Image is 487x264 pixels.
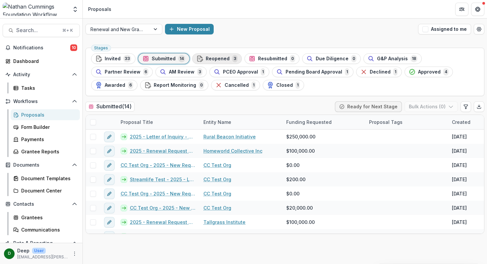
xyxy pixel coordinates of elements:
[21,214,75,221] div: Grantees
[91,80,137,90] button: Awarded6
[117,115,199,129] div: Proposal Title
[471,3,484,16] button: Get Help
[104,174,115,185] button: edit
[3,69,80,80] button: Open Activity
[154,82,196,88] span: Report Monitoring
[130,233,162,240] a: Nexus Project
[276,82,293,88] span: Closed
[140,80,208,90] button: Report Monitoring0
[16,27,58,33] span: Search...
[316,56,349,62] span: Due Diligence
[455,3,468,16] button: Partners
[61,27,74,34] div: ⌘ + K
[105,56,121,62] span: Invited
[117,119,157,126] div: Proposal Title
[258,56,287,62] span: Resubmitted
[3,160,80,170] button: Open Documents
[169,69,194,75] span: AM Review
[377,56,408,62] span: G&P Analysis
[85,102,135,111] h2: Submitted ( 14 )
[130,219,195,226] a: 2025 - Renewal Request Application
[21,124,75,131] div: Form Builder
[452,176,467,183] div: [DATE]
[104,217,115,228] button: edit
[199,115,282,129] div: Entity Name
[209,67,269,77] button: PCEO Approval1
[94,46,108,50] span: Stages
[443,68,449,76] span: 4
[448,119,474,126] div: Created
[143,68,148,76] span: 6
[223,69,258,75] span: PCEO Approval
[370,69,391,75] span: Declined
[21,111,75,118] div: Proposals
[13,45,70,51] span: Notifications
[91,53,135,64] button: Invited33
[130,133,195,140] a: 2025 - Letter of Inquiry - Rural Beacon
[3,42,80,53] button: Notifications10
[211,80,260,90] button: Cancelled1
[474,24,484,34] button: Open table manager
[474,101,484,112] button: Export table data
[85,4,114,14] nav: breadcrumb
[21,226,75,233] div: Communications
[3,56,80,67] a: Dashboard
[88,6,111,13] div: Proposals
[11,82,80,93] a: Tasks
[363,53,422,64] button: G&P Analysis18
[203,204,231,211] a: CC Test Org
[393,68,398,76] span: 1
[345,68,349,76] span: 1
[11,134,80,145] a: Payments
[104,132,115,142] button: edit
[286,133,315,140] span: $250,000.00
[203,190,231,197] a: CC Test Org
[356,67,402,77] button: Declined1
[286,176,305,183] span: $200.00
[203,147,262,154] a: Homeworld Collective Inc
[11,224,80,235] a: Communications
[286,190,299,197] span: $0.00
[71,250,79,258] button: More
[21,187,75,194] div: Document Center
[130,176,195,183] a: Streamlife Test - 2025 - Letter of Inquiry
[11,173,80,184] a: Document Templates
[11,212,80,223] a: Grantees
[21,84,75,91] div: Tasks
[335,101,402,112] button: Ready for Next Stage
[199,81,204,89] span: 0
[365,115,448,129] div: Proposal Tags
[8,251,11,256] div: Deep
[286,219,315,226] span: $100,000.00
[203,133,256,140] a: Rural Beacon Initiative
[282,119,336,126] div: Funding Requested
[178,55,185,62] span: 14
[199,119,235,126] div: Entity Name
[452,162,467,169] div: [DATE]
[3,96,80,107] button: Open Workflows
[351,55,356,62] span: 0
[452,204,467,211] div: [DATE]
[452,133,467,140] div: [DATE]
[104,231,115,242] button: edit
[3,238,80,248] button: Open Data & Reporting
[286,204,313,211] span: $20,000.00
[105,69,140,75] span: Partner Review
[17,247,29,254] p: Deep
[104,146,115,156] button: edit
[138,53,189,64] button: Submitted14
[13,201,69,207] span: Contacts
[197,68,202,76] span: 3
[121,162,195,169] a: CC Test Org - 2025 - New Request Application
[128,81,133,89] span: 6
[13,240,69,246] span: Data & Reporting
[261,68,265,76] span: 1
[286,69,342,75] span: Pending Board Approval
[203,162,231,169] a: CC Test Org
[263,80,304,90] button: Closed1
[3,3,68,16] img: Nathan Cummings Foundation Workflow Sandbox logo
[13,162,69,168] span: Documents
[460,101,471,112] button: Edit table settings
